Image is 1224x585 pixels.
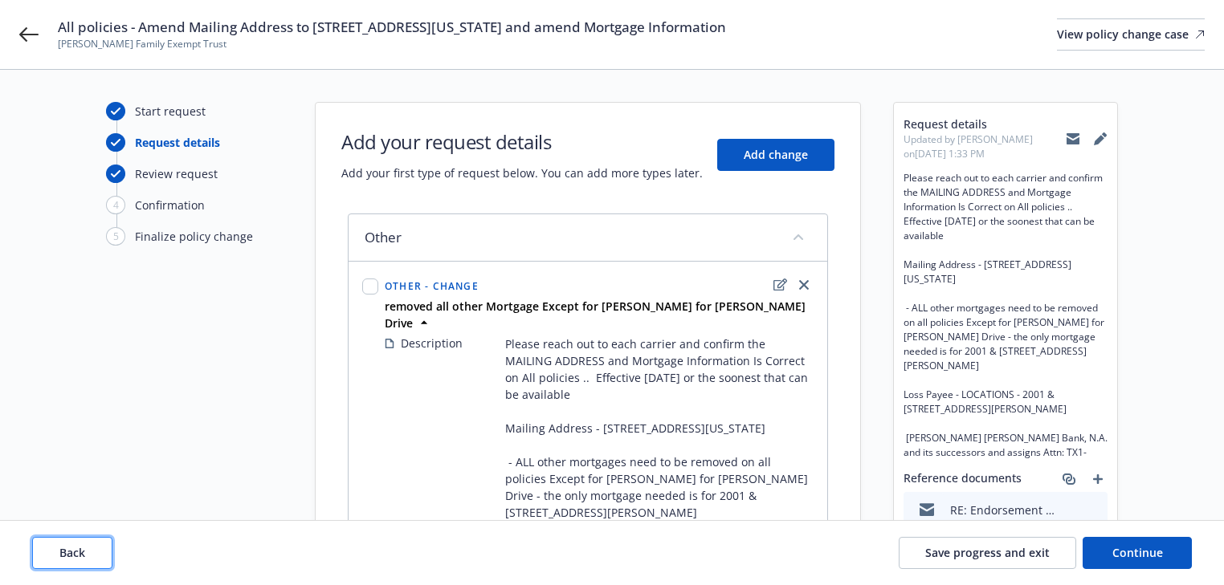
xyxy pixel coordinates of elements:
[899,537,1076,569] button: Save progress and exit
[59,545,85,560] span: Back
[744,147,808,162] span: Add change
[341,128,703,155] h1: Add your request details
[1059,469,1079,489] a: associate
[32,537,112,569] button: Back
[1087,502,1101,518] button: preview file
[1112,545,1163,560] span: Continue
[58,37,726,51] span: [PERSON_NAME] Family Exempt Trust
[349,214,827,262] div: Othercollapse content
[58,18,726,37] span: All policies - Amend Mailing Address to [STREET_ADDRESS][US_STATE] and amend Mortgage Information
[950,502,1055,518] div: RE: Endorsement Request - [PERSON_NAME] Family Exempt Trust - Policy #VT492502307 & AES1236879 02...
[1088,469,1108,489] a: add
[135,228,253,245] div: Finalize policy change
[106,196,125,214] div: 4
[1061,502,1074,518] button: download file
[1057,19,1205,50] div: View policy change case
[341,165,703,181] span: Add your first type of request below. You can add more types later.
[925,545,1050,560] span: Save progress and exit
[135,134,220,151] div: Request details
[385,279,479,293] span: Other - Change
[904,171,1108,460] span: Please reach out to each carrier and confirm the MAILING ADDRESS and Mortgage Information Is Corr...
[365,228,402,247] span: Other
[794,275,814,295] a: close
[135,165,218,182] div: Review request
[385,299,806,331] strong: removed all other Mortgage Except for [PERSON_NAME] for [PERSON_NAME] Drive
[770,275,789,295] a: edit
[904,469,1022,489] span: Reference documents
[135,197,205,213] div: Confirmation
[904,132,1066,161] span: Updated by [PERSON_NAME] on [DATE] 1:33 PM
[135,103,206,120] div: Start request
[1083,537,1192,569] button: Continue
[1057,18,1205,51] a: View policy change case
[106,227,125,246] div: 5
[785,224,811,250] button: collapse content
[401,335,463,351] span: Description
[904,116,1066,132] span: Request details
[717,139,834,171] button: Add change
